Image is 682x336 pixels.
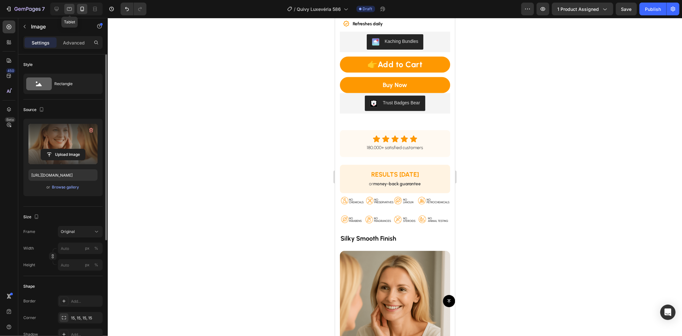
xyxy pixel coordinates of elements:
[23,213,40,221] div: Size
[58,226,103,237] button: Original
[31,23,85,30] p: Image
[23,315,36,321] div: Corner
[92,261,100,269] button: px
[23,106,45,114] div: Source
[23,262,35,268] label: Height
[92,244,100,252] button: px
[85,245,90,251] div: px
[71,315,101,321] div: 15, 15, 15, 15
[58,243,103,254] input: px%
[94,245,98,251] div: %
[61,229,75,235] span: Original
[297,6,341,12] span: Quivy Luxevéria 586
[639,3,666,15] button: Publish
[23,245,34,251] label: Width
[294,6,296,12] span: /
[6,68,15,73] div: 450
[363,6,372,12] span: Draft
[83,244,91,252] button: %
[32,39,50,46] p: Settings
[3,3,48,15] button: 7
[621,6,632,12] span: Save
[47,183,51,191] span: or
[121,3,146,15] div: Undo/Redo
[54,76,93,91] div: Rectangle
[335,18,455,336] iframe: Design area
[645,6,661,12] div: Publish
[63,39,85,46] p: Advanced
[52,184,80,190] button: Browse gallery
[23,298,36,304] div: Border
[23,62,33,68] div: Style
[28,169,98,181] input: https://example.com/image.jpg
[23,284,35,289] div: Shape
[94,262,98,268] div: %
[85,262,90,268] div: px
[5,117,15,122] div: Beta
[52,184,79,190] div: Browse gallery
[41,149,85,160] button: Upload Image
[58,259,103,271] input: px%
[83,261,91,269] button: %
[552,3,613,15] button: 1 product assigned
[23,229,35,235] label: Frame
[42,5,45,13] p: 7
[660,305,676,320] div: Open Intercom Messenger
[616,3,637,15] button: Save
[557,6,599,12] span: 1 product assigned
[71,299,101,304] div: Add...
